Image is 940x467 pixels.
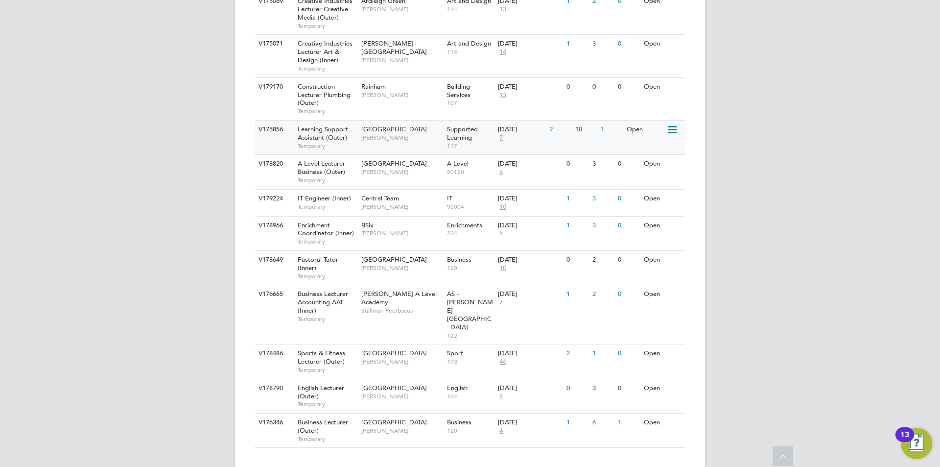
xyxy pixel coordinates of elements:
[298,176,356,184] span: Temporary
[447,5,493,13] span: 114
[447,39,491,48] span: Art and Design
[498,168,504,176] span: 6
[498,160,562,168] div: [DATE]
[298,290,348,315] span: Business Lecturer Accounting AAT (Inner)
[361,125,427,133] span: [GEOGRAPHIC_DATA]
[447,203,493,211] span: 90004
[361,358,442,366] span: [PERSON_NAME]
[498,125,544,134] div: [DATE]
[564,155,589,173] div: 0
[361,264,442,272] span: [PERSON_NAME]
[361,5,442,13] span: [PERSON_NAME]
[641,344,684,363] div: Open
[498,91,508,99] span: 13
[641,285,684,303] div: Open
[447,349,463,357] span: Sport
[298,159,345,176] span: A Level Lecturer Business (Outer)
[361,168,442,176] span: [PERSON_NAME]
[298,39,352,64] span: Creative Industries Lecturer Art & Design (Inner)
[615,35,641,53] div: 0
[641,251,684,269] div: Open
[564,285,589,303] div: 1
[256,344,290,363] div: V178486
[498,256,562,264] div: [DATE]
[447,229,493,237] span: 224
[615,379,641,397] div: 0
[361,393,442,400] span: [PERSON_NAME]
[590,217,615,235] div: 3
[256,35,290,53] div: V175071
[361,159,427,168] span: [GEOGRAPHIC_DATA]
[590,414,615,432] div: 6
[447,264,493,272] span: 120
[361,229,442,237] span: [PERSON_NAME]
[361,203,442,211] span: [PERSON_NAME]
[298,82,351,107] span: Construction Lecturer Plumbing (Outer)
[641,190,684,208] div: Open
[361,307,442,315] span: Sulliman Peerbacos
[361,349,427,357] span: [GEOGRAPHIC_DATA]
[498,40,562,48] div: [DATE]
[361,56,442,64] span: [PERSON_NAME]
[361,194,399,202] span: Central Team
[298,22,356,30] span: Temporary
[298,142,356,150] span: Temporary
[573,121,598,139] div: 18
[447,290,493,331] span: AS - [PERSON_NAME][GEOGRAPHIC_DATA]
[361,290,437,306] span: [PERSON_NAME] A Level Academy
[641,379,684,397] div: Open
[590,190,615,208] div: 3
[298,255,338,272] span: Pastoral Tutor (Inner)
[361,384,427,392] span: [GEOGRAPHIC_DATA]
[298,238,356,246] span: Temporary
[298,107,356,115] span: Temporary
[564,217,589,235] div: 1
[298,366,356,374] span: Temporary
[361,82,386,91] span: Rainham
[498,427,504,435] span: 4
[298,400,356,408] span: Temporary
[615,344,641,363] div: 0
[298,384,344,400] span: English Lecturer (Outer)
[641,155,684,173] div: Open
[615,78,641,96] div: 0
[901,428,932,459] button: Open Resource Center, 13 new notifications
[447,393,493,400] span: 104
[498,48,508,56] span: 14
[615,285,641,303] div: 0
[298,221,354,238] span: Enrichment Coordinator (Inner)
[564,251,589,269] div: 0
[498,203,508,211] span: 10
[498,393,504,401] span: 8
[624,121,667,139] div: Open
[447,427,493,435] span: 120
[590,285,615,303] div: 2
[298,315,356,323] span: Temporary
[256,121,290,139] div: V175856
[498,384,562,393] div: [DATE]
[598,121,624,139] div: 1
[498,5,508,14] span: 13
[498,290,562,298] div: [DATE]
[298,194,351,202] span: IT Engineer (Inner)
[361,418,427,426] span: [GEOGRAPHIC_DATA]
[498,298,504,307] span: 7
[447,125,478,142] span: Supported Learning
[900,435,909,447] div: 13
[298,349,345,366] span: Sports & Fitness Lecturer (Outer)
[615,217,641,235] div: 0
[590,251,615,269] div: 2
[298,203,356,211] span: Temporary
[498,264,508,272] span: 10
[498,83,562,91] div: [DATE]
[641,217,684,235] div: Open
[256,379,290,397] div: V178790
[361,221,374,229] span: BSix
[298,65,356,73] span: Temporary
[564,414,589,432] div: 1
[447,194,452,202] span: IT
[361,91,442,99] span: [PERSON_NAME]
[564,379,589,397] div: 0
[590,344,615,363] div: 1
[298,435,356,443] span: Temporary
